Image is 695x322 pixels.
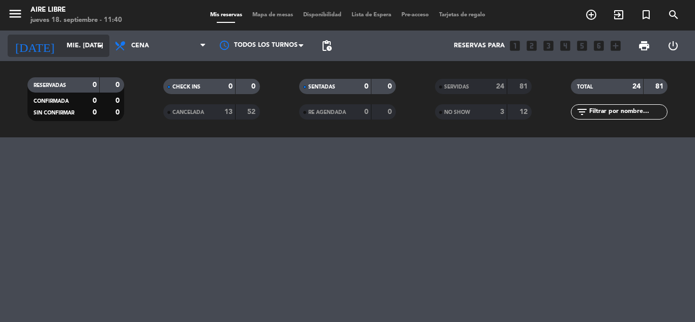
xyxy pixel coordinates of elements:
[308,110,346,115] span: RE AGENDADA
[576,106,588,118] i: filter_list
[559,39,572,52] i: looks_4
[308,84,335,90] span: SENTADAS
[346,12,396,18] span: Lista de Espera
[172,84,200,90] span: CHECK INS
[93,109,97,116] strong: 0
[655,83,665,90] strong: 81
[609,39,622,52] i: add_box
[588,106,667,118] input: Filtrar por nombre...
[640,9,652,21] i: turned_in_not
[454,42,505,49] span: Reservas para
[364,108,368,115] strong: 0
[592,39,605,52] i: looks_6
[585,9,597,21] i: add_circle_outline
[247,108,257,115] strong: 52
[525,39,538,52] i: looks_two
[519,83,530,90] strong: 81
[508,39,522,52] i: looks_one
[8,35,62,57] i: [DATE]
[205,12,247,18] span: Mis reservas
[115,81,122,89] strong: 0
[34,99,69,104] span: CONFIRMADA
[632,83,641,90] strong: 24
[34,83,66,88] span: RESERVADAS
[388,108,394,115] strong: 0
[247,12,298,18] span: Mapa de mesas
[95,40,107,52] i: arrow_drop_down
[31,15,122,25] div: jueves 18. septiembre - 11:40
[8,6,23,25] button: menu
[321,40,333,52] span: pending_actions
[8,6,23,21] i: menu
[115,109,122,116] strong: 0
[667,40,679,52] i: power_settings_new
[668,9,680,21] i: search
[500,108,504,115] strong: 3
[93,81,97,89] strong: 0
[172,110,204,115] span: CANCELADA
[396,12,434,18] span: Pre-acceso
[228,83,233,90] strong: 0
[444,110,470,115] span: NO SHOW
[224,108,233,115] strong: 13
[31,5,122,15] div: Aire Libre
[496,83,504,90] strong: 24
[638,40,650,52] span: print
[613,9,625,21] i: exit_to_app
[364,83,368,90] strong: 0
[34,110,74,115] span: SIN CONFIRMAR
[577,84,593,90] span: TOTAL
[658,31,687,61] div: LOG OUT
[388,83,394,90] strong: 0
[115,97,122,104] strong: 0
[93,97,97,104] strong: 0
[519,108,530,115] strong: 12
[444,84,469,90] span: SERVIDAS
[251,83,257,90] strong: 0
[434,12,490,18] span: Tarjetas de regalo
[575,39,589,52] i: looks_5
[298,12,346,18] span: Disponibilidad
[542,39,555,52] i: looks_3
[131,42,149,49] span: Cena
